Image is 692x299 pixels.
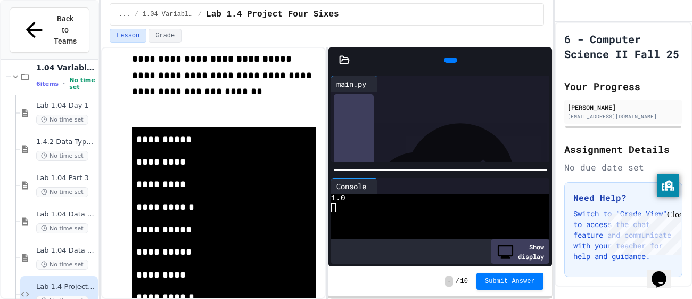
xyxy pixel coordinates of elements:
span: Lab 1.04 Data Types Part 5 [36,246,96,255]
iframe: chat widget [604,210,681,255]
button: Back to Teams [10,7,89,53]
h3: Need Help? [573,191,673,204]
span: / [198,10,202,19]
span: No time set [36,115,88,125]
span: Lab 1.04 Data Types Part 4 [36,210,96,219]
span: Back to Teams [53,13,78,47]
div: main.py [331,76,377,92]
span: 1.0 [331,194,345,203]
span: Lab 1.04 Day 1 [36,101,96,110]
span: Lab 1.4 Project Four Sixes [36,282,96,292]
span: / [455,277,459,286]
div: Console [331,181,372,192]
div: Console [331,178,377,194]
span: - [445,276,453,287]
button: Submit Answer [476,273,543,290]
div: [PERSON_NAME] [567,102,679,112]
span: 6 items [36,80,59,87]
div: main.py [331,78,372,90]
span: Lab 1.04 Part 3 [36,174,96,183]
div: History [334,94,374,268]
span: 1.4.2 Data Types 2 [36,138,96,147]
span: No time set [36,151,88,161]
h2: Assignment Details [564,142,682,157]
h2: Your Progress [564,79,682,94]
p: Switch to "Grade View" to access the chat feature and communicate with your teacher for help and ... [573,208,673,262]
div: No due date set [564,161,682,174]
span: Lab 1.4 Project Four Sixes [206,8,339,21]
span: 10 [460,277,468,286]
iframe: chat widget [647,256,681,288]
button: Lesson [110,29,146,43]
button: Grade [149,29,182,43]
span: No time set [36,260,88,270]
div: Show display [491,239,549,264]
span: No time set [36,187,88,197]
h1: 6 - Computer Science II Fall 25 [564,31,682,61]
span: • [63,79,65,88]
div: Chat with us now!Close [4,4,73,68]
button: privacy banner [657,174,679,197]
span: ... [119,10,130,19]
span: 1.04 Variables and User Input [143,10,194,19]
span: Submit Answer [485,277,535,286]
span: / [135,10,138,19]
span: 1.04 Variables and User Input [36,63,96,72]
span: No time set [36,223,88,233]
div: [EMAIL_ADDRESS][DOMAIN_NAME] [567,112,679,120]
span: No time set [69,77,96,91]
